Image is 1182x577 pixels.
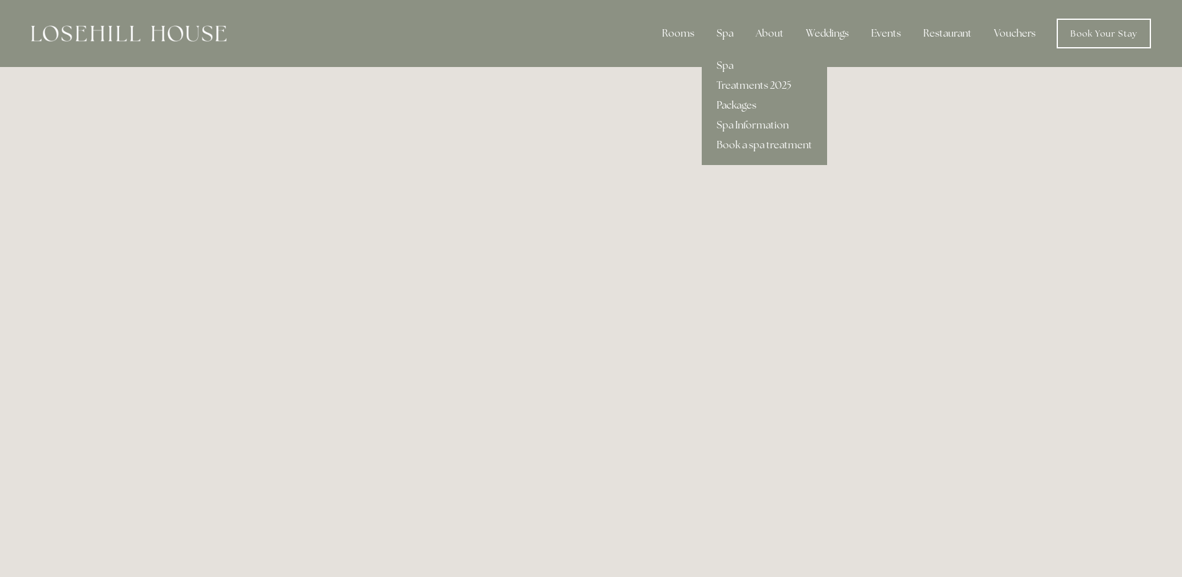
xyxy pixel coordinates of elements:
[702,115,827,135] a: Spa Information
[861,21,911,46] div: Events
[652,21,704,46] div: Rooms
[702,135,827,155] a: Book a spa treatment
[1057,19,1151,48] a: Book Your Stay
[984,21,1045,46] a: Vouchers
[707,21,743,46] div: Spa
[796,21,859,46] div: Weddings
[702,96,827,115] a: Packages
[31,25,226,42] img: Losehill House
[746,21,794,46] div: About
[702,76,827,96] a: Treatments 2025
[702,56,827,76] a: Spa
[913,21,982,46] div: Restaurant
